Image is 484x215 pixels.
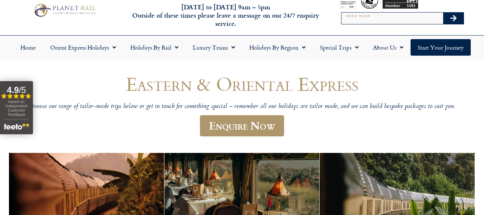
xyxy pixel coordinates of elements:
p: Browse our range of tailor-made trips below or get in touch for something special – remember all ... [27,103,457,111]
img: Planet Rail Train Holidays Logo [32,2,97,18]
button: Search [443,13,464,24]
a: Luxury Trains [186,39,242,56]
a: Orient Express Holidays [43,39,123,56]
nav: Menu [4,39,480,56]
a: Holidays by Region [242,39,313,56]
a: Special Trips [313,39,366,56]
a: About Us [366,39,411,56]
a: Start your Journey [411,39,471,56]
h1: Eastern & Oriental Express [27,73,457,94]
a: Home [13,39,43,56]
a: Enquire Now [200,115,284,136]
h6: [DATE] to [DATE] 9am – 5pm Outside of these times please leave a message on our 24/7 enquiry serv... [131,3,321,28]
a: Holidays by Rail [123,39,186,56]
